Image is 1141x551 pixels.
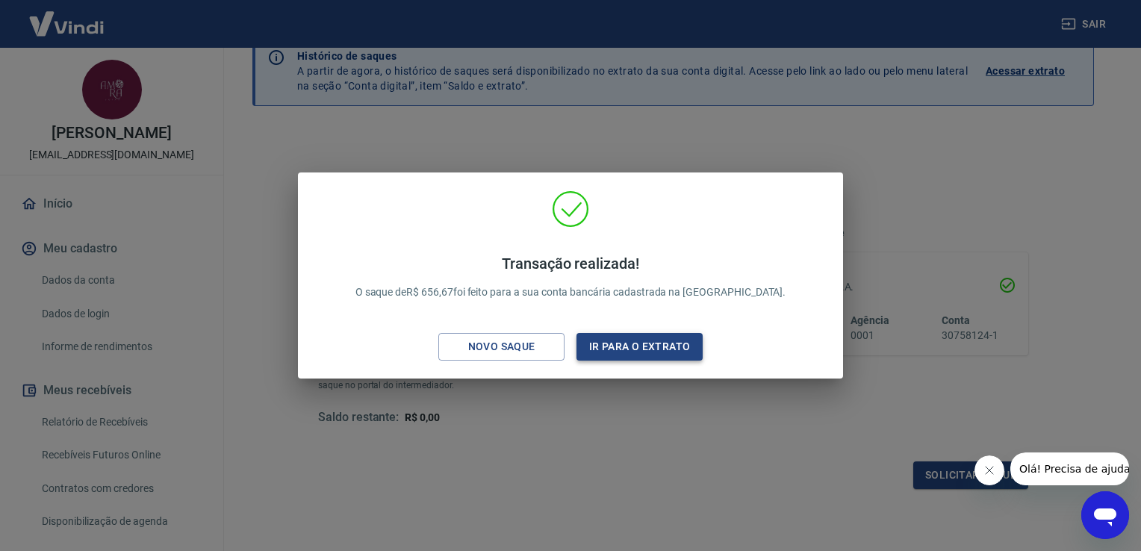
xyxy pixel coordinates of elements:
iframe: Fechar mensagem [974,455,1004,485]
button: Novo saque [438,333,565,361]
div: Novo saque [450,337,553,356]
p: O saque de R$ 656,67 foi feito para a sua conta bancária cadastrada na [GEOGRAPHIC_DATA]. [355,255,786,300]
span: Olá! Precisa de ajuda? [9,10,125,22]
iframe: Botão para abrir a janela de mensagens [1081,491,1129,539]
button: Ir para o extrato [576,333,703,361]
h4: Transação realizada! [355,255,786,273]
iframe: Mensagem da empresa [1010,452,1129,485]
